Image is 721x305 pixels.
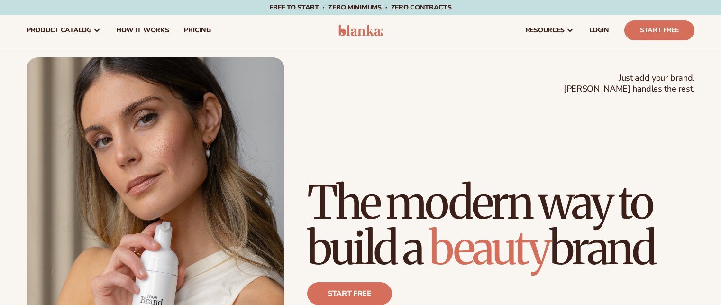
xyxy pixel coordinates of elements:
[624,20,694,40] a: Start Free
[526,27,565,34] span: resources
[27,27,91,34] span: product catalog
[589,27,609,34] span: LOGIN
[176,15,218,46] a: pricing
[338,25,383,36] img: logo
[307,180,694,271] h1: The modern way to build a brand
[518,15,582,46] a: resources
[184,27,210,34] span: pricing
[429,220,549,277] span: beauty
[582,15,617,46] a: LOGIN
[269,3,451,12] span: Free to start · ZERO minimums · ZERO contracts
[109,15,177,46] a: How It Works
[307,282,392,305] a: Start free
[564,73,694,95] span: Just add your brand. [PERSON_NAME] handles the rest.
[19,15,109,46] a: product catalog
[116,27,169,34] span: How It Works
